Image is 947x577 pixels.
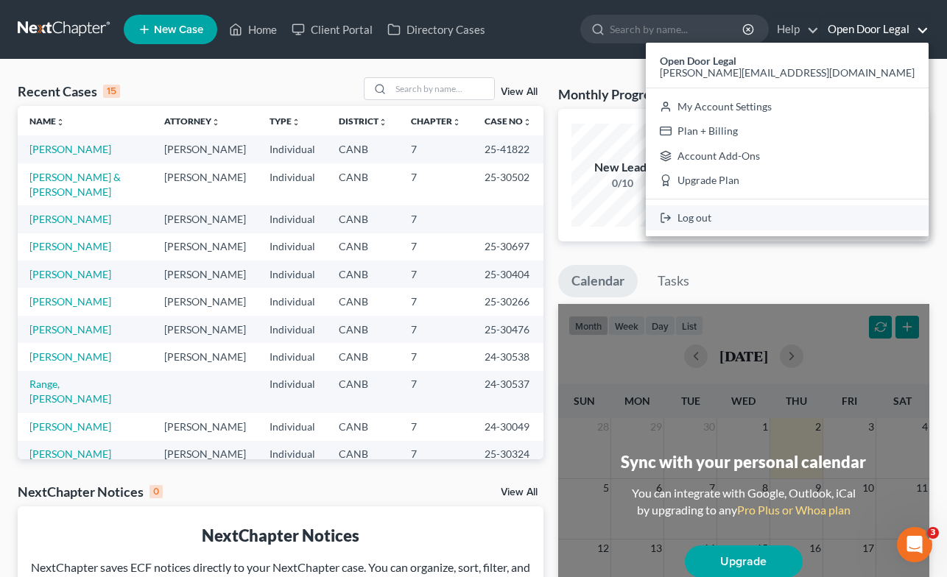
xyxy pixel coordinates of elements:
div: 0/10 [571,176,675,191]
a: Home [222,16,284,43]
td: Individual [258,261,327,288]
span: [PERSON_NAME][EMAIL_ADDRESS][DOMAIN_NAME] [660,66,915,79]
td: Individual [258,233,327,261]
a: Chapterunfold_more [411,116,461,127]
span: New Case [154,24,203,35]
td: 24-30537 [473,371,543,413]
a: Attorneyunfold_more [164,116,220,127]
a: Nameunfold_more [29,116,65,127]
td: [PERSON_NAME] [152,233,258,261]
a: Typeunfold_more [270,116,300,127]
td: 7 [399,371,473,413]
span: 3 [927,527,939,539]
a: View All [501,87,538,97]
div: NextChapter Notices [29,524,532,547]
td: [PERSON_NAME] [152,316,258,343]
a: [PERSON_NAME] [29,268,111,280]
td: 25-30697 [473,233,543,261]
td: Individual [258,163,327,205]
i: unfold_more [523,118,532,127]
a: Account Add-Ons [646,144,929,169]
td: CANB [327,261,399,288]
h3: Monthly Progress [558,85,663,103]
td: [PERSON_NAME] [152,441,258,468]
a: My Account Settings [646,94,929,119]
a: Client Portal [284,16,380,43]
i: unfold_more [211,118,220,127]
div: Sync with your personal calendar [621,450,866,473]
a: [PERSON_NAME] [29,295,111,308]
a: Districtunfold_more [339,116,387,127]
a: Range, [PERSON_NAME] [29,378,111,405]
i: unfold_more [379,118,387,127]
td: 24-30538 [473,343,543,370]
td: 25-30324 [473,441,543,468]
a: [PERSON_NAME] [29,143,111,155]
a: Upgrade Plan [646,169,929,194]
td: CANB [327,316,399,343]
td: 25-30266 [473,288,543,315]
td: [PERSON_NAME] [152,135,258,163]
i: unfold_more [56,118,65,127]
td: [PERSON_NAME] [152,288,258,315]
a: [PERSON_NAME] [29,420,111,433]
td: [PERSON_NAME] [152,163,258,205]
div: You can integrate with Google, Outlook, iCal by upgrading to any [626,485,862,519]
td: [PERSON_NAME] [152,413,258,440]
td: CANB [327,288,399,315]
td: CANB [327,413,399,440]
td: 7 [399,163,473,205]
td: 25-41822 [473,135,543,163]
td: Individual [258,316,327,343]
div: Recent Cases [18,82,120,100]
div: 0 [149,485,163,498]
iframe: Intercom live chat [897,527,932,562]
div: New Leads [571,159,675,176]
td: CANB [327,371,399,413]
input: Search by name... [610,15,744,43]
i: unfold_more [292,118,300,127]
td: 7 [399,343,473,370]
td: Individual [258,205,327,233]
input: Search by name... [391,78,494,99]
div: 15 [103,85,120,98]
a: Help [770,16,819,43]
a: [PERSON_NAME] [29,323,111,336]
div: Open Door Legal [646,43,929,236]
a: Log out [646,205,929,230]
td: 7 [399,205,473,233]
td: CANB [327,163,399,205]
a: [PERSON_NAME] [29,213,111,225]
td: 7 [399,441,473,468]
strong: Open Door Legal [660,54,736,67]
a: [PERSON_NAME] [29,240,111,252]
td: CANB [327,233,399,261]
td: 25-30404 [473,261,543,288]
a: Case Nounfold_more [485,116,532,127]
a: Pro Plus or Whoa plan [737,503,851,517]
td: Individual [258,371,327,413]
td: 25-30476 [473,316,543,343]
td: CANB [327,205,399,233]
td: 25-30502 [473,163,543,205]
td: 7 [399,288,473,315]
td: Individual [258,441,327,468]
a: View All [501,487,538,498]
div: NextChapter Notices [18,483,163,500]
td: [PERSON_NAME] [152,343,258,370]
td: 7 [399,233,473,261]
td: 7 [399,261,473,288]
a: Directory Cases [380,16,493,43]
a: Open Door Legal [820,16,929,43]
td: Individual [258,343,327,370]
td: 7 [399,135,473,163]
a: [PERSON_NAME] & [PERSON_NAME] [29,171,121,198]
td: CANB [327,343,399,370]
td: [PERSON_NAME] [152,205,258,233]
td: [PERSON_NAME] [152,261,258,288]
td: 24-30049 [473,413,543,440]
td: Individual [258,135,327,163]
a: Tasks [644,265,703,297]
td: 7 [399,316,473,343]
td: 7 [399,413,473,440]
